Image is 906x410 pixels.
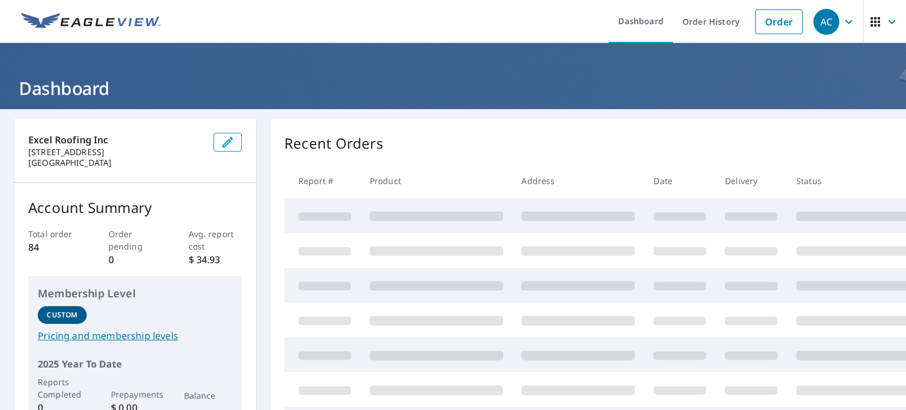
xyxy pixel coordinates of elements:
p: Recent Orders [284,133,383,154]
div: AC [813,9,839,35]
p: 0 [109,252,162,267]
th: Product [360,163,513,198]
th: Date [644,163,715,198]
a: Order [755,9,803,34]
a: Pricing and membership levels [38,329,232,343]
p: 84 [28,240,82,254]
p: Order pending [109,228,162,252]
p: Custom [47,310,77,320]
p: Membership Level [38,286,232,301]
p: [GEOGRAPHIC_DATA] [28,158,204,168]
p: 2025 Year To Date [38,357,232,371]
p: Avg. report cost [189,228,242,252]
th: Address [512,163,644,198]
p: Reports Completed [38,376,87,401]
p: Prepayments [111,388,160,401]
p: [STREET_ADDRESS] [28,147,204,158]
p: Total order [28,228,82,240]
p: Excel Roofing Inc [28,133,204,147]
p: Account Summary [28,197,242,218]
th: Report # [284,163,360,198]
h1: Dashboard [14,76,892,100]
img: EV Logo [21,13,160,31]
p: $ 34.93 [189,252,242,267]
th: Delivery [715,163,787,198]
p: Balance [184,389,233,402]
